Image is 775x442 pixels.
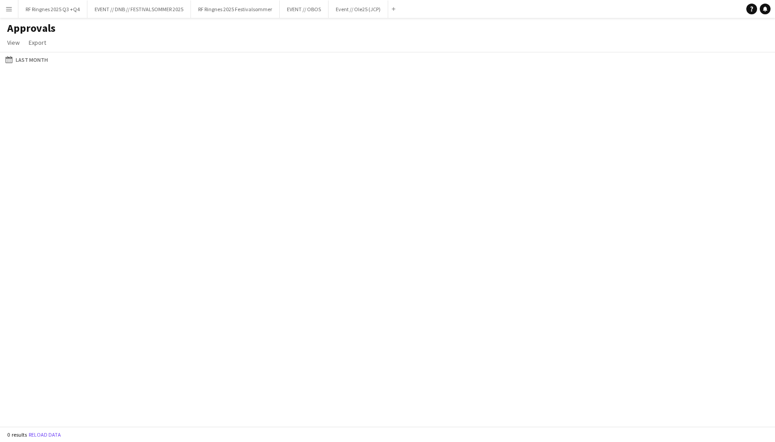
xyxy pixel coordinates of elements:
button: EVENT // OBOS [280,0,329,18]
span: Export [29,39,46,47]
a: View [4,37,23,48]
span: View [7,39,20,47]
button: Reload data [27,430,63,440]
button: Last Month [4,54,50,65]
button: Event // Ole25 (JCP) [329,0,388,18]
button: RF Ringnes 2025 Festivalsommer [191,0,280,18]
a: Export [25,37,50,48]
button: RF Ringnes 2025 Q3 +Q4 [18,0,87,18]
button: EVENT // DNB // FESTIVALSOMMER 2025 [87,0,191,18]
